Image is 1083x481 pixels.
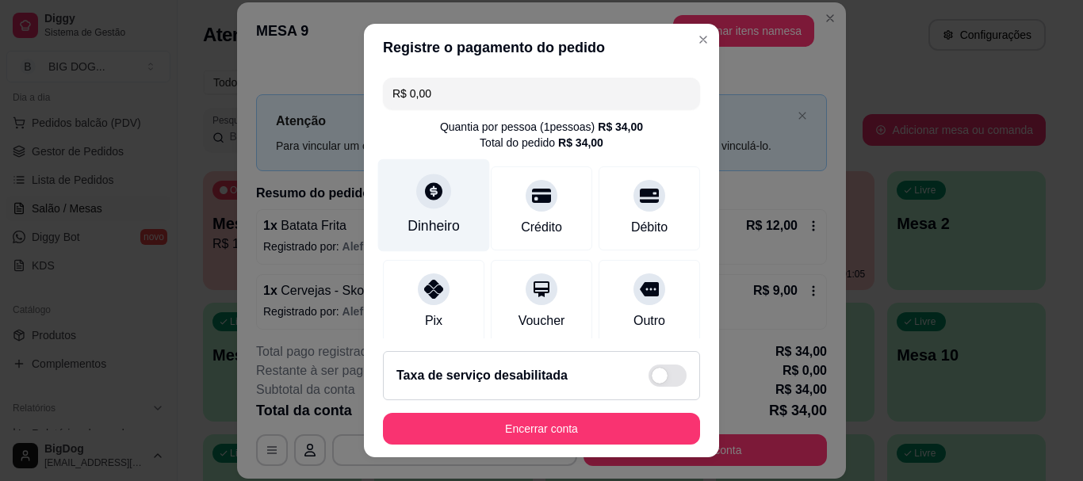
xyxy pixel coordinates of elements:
div: Voucher [519,311,565,330]
div: R$ 34,00 [598,119,643,135]
div: Quantia por pessoa ( 1 pessoas) [440,119,643,135]
button: Close [691,27,716,52]
h2: Taxa de serviço desabilitada [396,366,568,385]
header: Registre o pagamento do pedido [364,24,719,71]
div: Crédito [521,218,562,237]
div: R$ 34,00 [558,135,603,151]
div: Outro [633,311,665,330]
div: Dinheiro [408,216,460,237]
div: Débito [631,218,668,237]
div: Total do pedido [480,135,603,151]
input: Ex.: hambúrguer de cordeiro [392,78,691,109]
div: Pix [425,311,442,330]
button: Encerrar conta [383,413,700,445]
